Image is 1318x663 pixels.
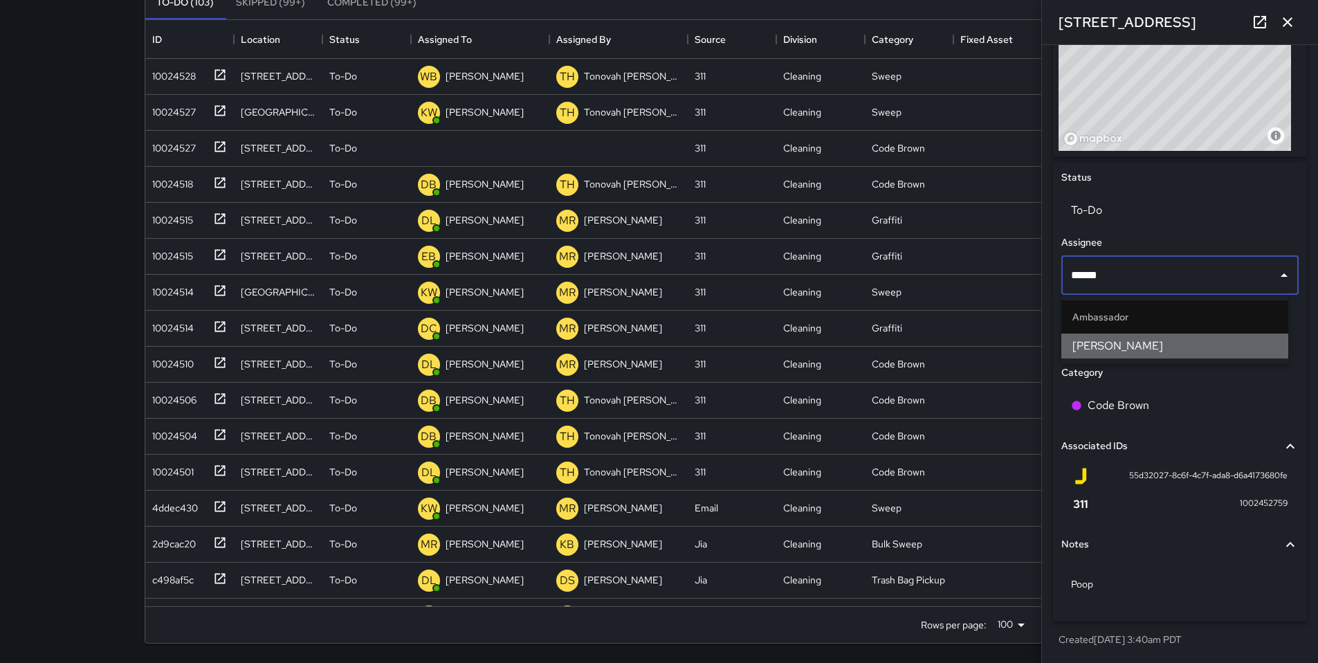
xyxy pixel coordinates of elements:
[329,465,357,479] p: To-Do
[329,573,357,587] p: To-Do
[446,465,524,479] p: [PERSON_NAME]
[695,213,706,227] div: 311
[776,20,865,59] div: Division
[446,177,524,191] p: [PERSON_NAME]
[241,357,315,371] div: 780 Natoma Street
[147,460,194,479] div: 10024501
[329,429,357,443] p: To-Do
[695,141,706,155] div: 311
[695,537,707,551] div: Jia
[695,20,726,59] div: Source
[559,212,576,229] p: MR
[147,64,196,83] div: 10024528
[872,429,925,443] div: Code Brown
[560,69,575,85] p: TH
[421,320,437,337] p: DC
[695,105,706,119] div: 311
[872,141,925,155] div: Code Brown
[872,105,901,119] div: Sweep
[688,20,776,59] div: Source
[872,393,925,407] div: Code Brown
[329,141,357,155] p: To-Do
[421,536,437,553] p: MR
[872,573,945,587] div: Trash Bag Pickup
[241,213,315,227] div: 1288 Howard Street
[783,105,821,119] div: Cleaning
[147,424,197,443] div: 10024504
[421,572,437,589] p: DL
[329,213,357,227] p: To-Do
[695,249,706,263] div: 311
[783,501,821,515] div: Cleaning
[446,249,524,263] p: [PERSON_NAME]
[783,357,821,371] div: Cleaning
[992,615,1029,635] div: 100
[559,356,576,373] p: MR
[584,177,681,191] p: Tonovah [PERSON_NAME]
[421,428,437,445] p: DB
[241,177,315,191] div: 375 7th Street
[872,69,901,83] div: Sweep
[695,501,718,515] div: Email
[329,393,357,407] p: To-Do
[421,392,437,409] p: DB
[241,285,315,299] div: 599 Natoma Street
[446,213,524,227] p: [PERSON_NAME]
[695,321,706,335] div: 311
[421,212,437,229] p: DL
[241,69,315,83] div: 641 Natoma Street
[783,537,821,551] div: Cleaning
[960,20,1013,59] div: Fixed Asset
[421,356,437,373] p: DL
[783,213,821,227] div: Cleaning
[241,249,315,263] div: 405 10th Street
[147,208,193,227] div: 10024515
[241,465,315,479] div: 140 9th Street
[446,537,524,551] p: [PERSON_NAME]
[584,501,662,515] p: [PERSON_NAME]
[329,537,357,551] p: To-Do
[560,536,574,553] p: KB
[556,20,611,59] div: Assigned By
[1072,338,1277,354] span: [PERSON_NAME]
[329,321,357,335] p: To-Do
[783,249,821,263] div: Cleaning
[695,429,706,443] div: 311
[421,500,437,517] p: KW
[241,321,315,335] div: 1091 Folsom Street
[695,393,706,407] div: 311
[560,464,575,481] p: TH
[783,141,821,155] div: Cleaning
[865,20,953,59] div: Category
[783,20,817,59] div: Division
[695,357,706,371] div: 311
[584,429,681,443] p: Tonovah [PERSON_NAME]
[872,321,902,335] div: Graffiti
[560,105,575,121] p: TH
[560,572,575,589] p: DS
[446,429,524,443] p: [PERSON_NAME]
[152,20,162,59] div: ID
[147,388,196,407] div: 10024506
[783,429,821,443] div: Cleaning
[872,285,901,299] div: Sweep
[872,537,922,551] div: Bulk Sweep
[783,69,821,83] div: Cleaning
[584,357,662,371] p: [PERSON_NAME]
[147,603,198,623] div: 67469d80
[872,357,925,371] div: Code Brown
[241,537,315,551] div: 285 Shipley Street
[421,176,437,193] p: DB
[783,393,821,407] div: Cleaning
[418,20,472,59] div: Assigned To
[584,573,662,587] p: [PERSON_NAME]
[783,177,821,191] div: Cleaning
[147,172,193,191] div: 10024518
[695,285,706,299] div: 311
[329,501,357,515] p: To-Do
[329,357,357,371] p: To-Do
[411,20,549,59] div: Assigned To
[560,428,575,445] p: TH
[584,249,662,263] p: [PERSON_NAME]
[872,20,913,59] div: Category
